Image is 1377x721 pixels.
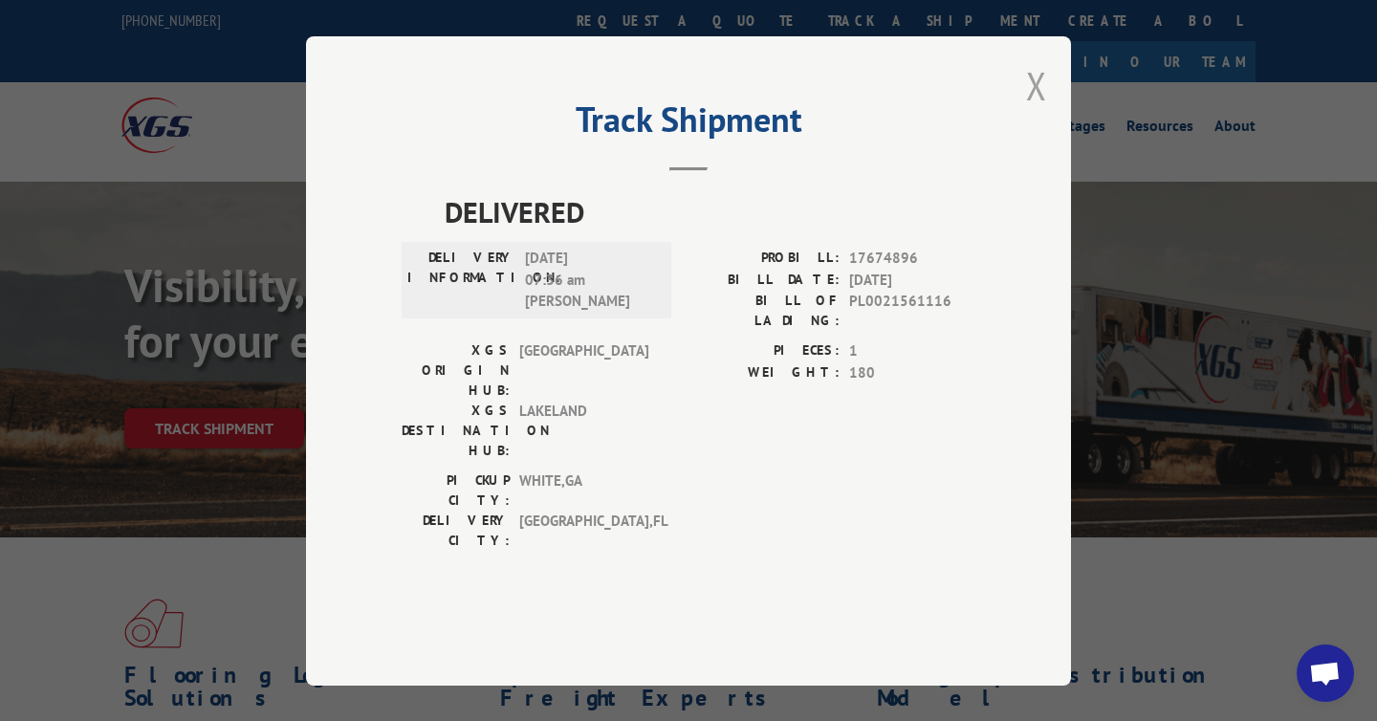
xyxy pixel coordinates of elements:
[402,401,510,461] label: XGS DESTINATION HUB:
[445,190,975,233] span: DELIVERED
[688,248,840,270] label: PROBILL:
[402,511,510,551] label: DELIVERY CITY:
[849,361,975,383] span: 180
[407,248,515,313] label: DELIVERY INFORMATION:
[519,470,648,511] span: WHITE , GA
[402,470,510,511] label: PICKUP CITY:
[519,340,648,401] span: [GEOGRAPHIC_DATA]
[525,248,654,313] span: [DATE] 07:36 am [PERSON_NAME]
[519,401,648,461] span: LAKELAND
[519,511,648,551] span: [GEOGRAPHIC_DATA] , FL
[849,248,975,270] span: 17674896
[1026,60,1047,111] button: Close modal
[402,106,975,142] h2: Track Shipment
[688,340,840,362] label: PIECES:
[688,269,840,291] label: BILL DATE:
[688,291,840,331] label: BILL OF LADING:
[849,269,975,291] span: [DATE]
[402,340,510,401] label: XGS ORIGIN HUB:
[849,291,975,331] span: PL0021561116
[1297,645,1354,702] div: Open chat
[688,361,840,383] label: WEIGHT:
[849,340,975,362] span: 1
